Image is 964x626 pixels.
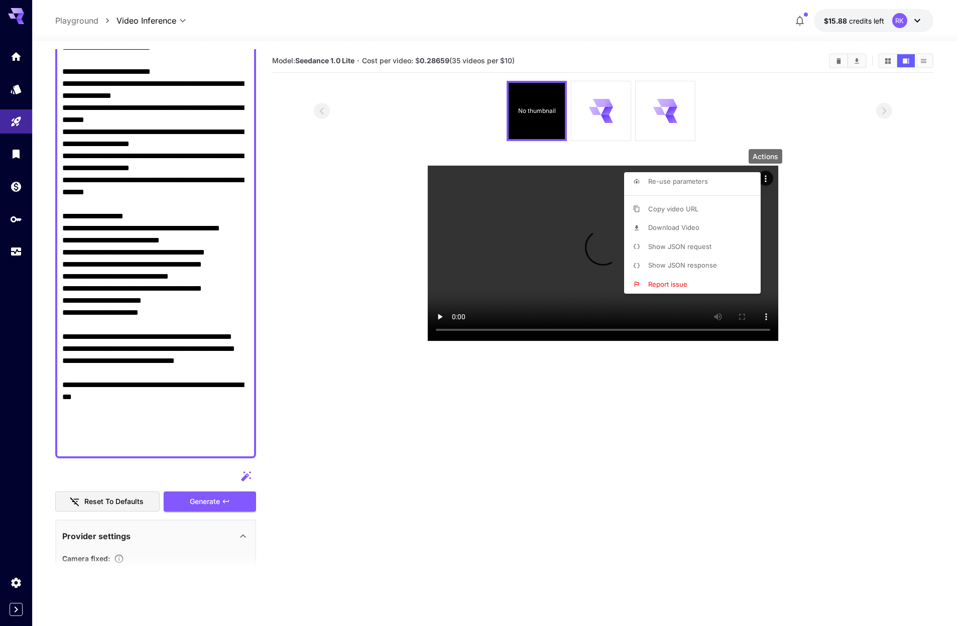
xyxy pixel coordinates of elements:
span: Re-use parameters [648,177,708,185]
span: Show JSON response [648,261,717,269]
span: Report issue [648,280,687,288]
span: Show JSON request [648,242,711,251]
span: Copy video URL [648,205,698,213]
span: Download Video [648,223,699,231]
div: Actions [749,149,782,164]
